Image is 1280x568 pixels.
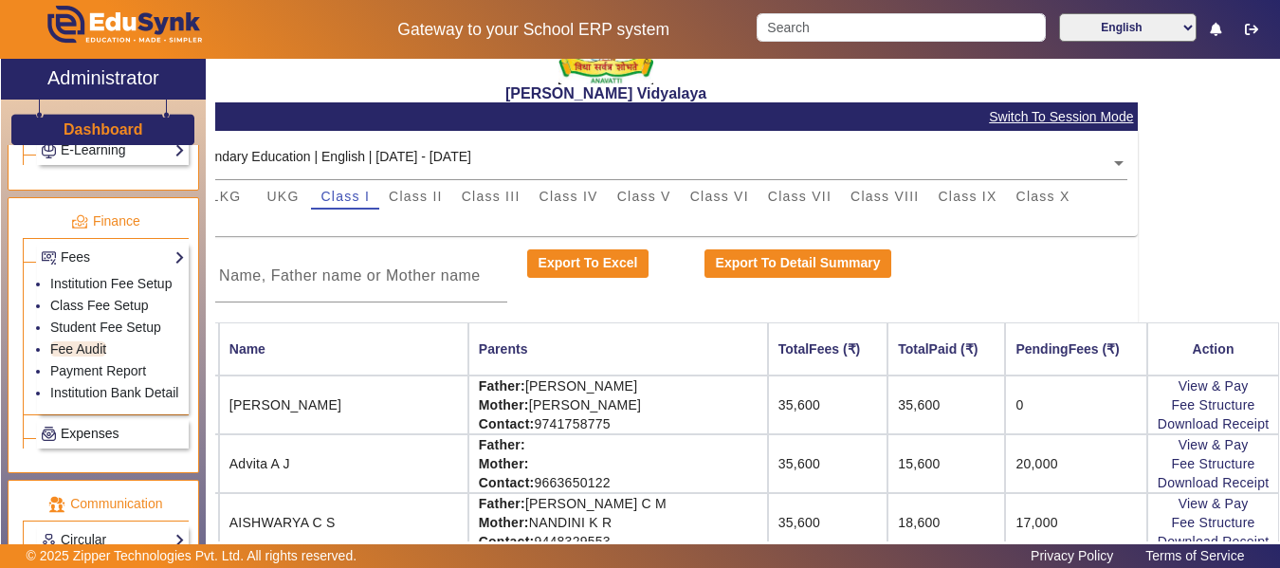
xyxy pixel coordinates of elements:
a: Terms of Service [1136,543,1253,568]
a: Privacy Policy [1021,543,1123,568]
strong: Mother: [479,397,529,412]
td: 17,000 [1005,493,1146,552]
a: Expenses [41,423,185,445]
a: Fee Structure [1172,515,1255,530]
span: Class X [1016,190,1070,203]
p: © 2025 Zipper Technologies Pvt. Ltd. All rights reserved. [27,546,357,566]
input: Search [757,13,1046,42]
td: [PERSON_NAME] C M NANDINI K R 9448329553 [468,493,768,552]
input: Search student by Name, Father name or Mother name [84,265,507,287]
td: Advita A J [219,434,468,493]
p: Finance [23,211,189,231]
div: PendingFees (₹) [1015,339,1136,359]
button: Export To Excel [527,249,649,278]
strong: Mother: [479,515,529,530]
a: Student Fee Setup [50,320,161,335]
img: Payroll.png [42,427,56,441]
button: Export To Detail Summary [704,249,891,278]
span: Class VI [690,190,749,203]
h5: Gateway to your School ERP system [331,20,737,40]
a: Download Receipt [1158,416,1270,431]
span: Class VII [768,190,832,203]
td: 9663650122 [468,434,768,493]
strong: Father: [479,437,525,452]
p: Communication [23,494,189,514]
td: [PERSON_NAME] [219,376,468,434]
img: communication.png [48,496,65,513]
td: 35,600 [768,493,888,552]
td: 35,600 [887,376,1005,434]
span: Expenses [61,426,119,441]
a: Download Receipt [1158,475,1270,490]
a: Payment Report [50,363,146,378]
mat-card-header: Student Fee Audit [74,102,1138,131]
td: [PERSON_NAME] [PERSON_NAME] 9741758775 [468,376,768,434]
td: 15,600 [887,434,1005,493]
a: Dashboard [63,119,144,139]
img: finance.png [71,213,88,230]
a: Institution Fee Setup [50,276,172,291]
a: Fee Audit [50,341,106,357]
td: AISHWARYA C S [219,493,468,552]
a: Download Receipt [1158,534,1270,549]
td: 0 [1005,376,1146,434]
div: TotalPaid (₹) [898,339,995,359]
strong: Contact: [479,416,535,431]
span: Class III [462,190,521,203]
span: Class II [389,190,443,203]
span: Class IV [539,190,598,203]
div: Central Board of Secondary Education | English | [DATE] - [DATE] [84,147,471,167]
a: Administrator [1,59,206,100]
a: View & Pay [1179,437,1249,452]
a: View & Pay [1179,496,1249,511]
td: 20,000 [1005,434,1146,493]
div: Name [229,339,458,359]
div: TotalPaid (₹) [898,339,978,359]
div: Name [229,339,265,359]
th: Parents [468,322,768,376]
strong: Mother: [479,456,529,471]
strong: Contact: [479,534,535,549]
a: View & Pay [1179,378,1249,394]
span: Switch To Session Mode [988,106,1134,128]
th: Action [1147,322,1280,376]
div: TotalFees (₹) [778,339,861,359]
span: Class VIII [850,190,919,203]
strong: Contact: [479,475,535,490]
td: 35,600 [768,376,888,434]
strong: Father: [479,496,525,511]
td: 18,600 [887,493,1005,552]
h2: Administrator [47,66,159,89]
span: Class I [320,190,370,203]
span: Class IX [938,190,997,203]
h2: [PERSON_NAME] Vidyalaya [74,84,1138,102]
div: PendingFees (₹) [1015,339,1119,359]
h3: Dashboard [64,120,143,138]
div: TotalFees (₹) [778,339,878,359]
a: Fee Structure [1172,456,1255,471]
span: Class V [617,190,671,203]
a: Institution Bank Detail [50,385,178,400]
td: 35,600 [768,434,888,493]
a: Fee Structure [1172,397,1255,412]
span: UKG [266,190,299,203]
span: LKG [211,190,242,203]
strong: Father: [479,378,525,394]
a: Class Fee Setup [50,298,149,313]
